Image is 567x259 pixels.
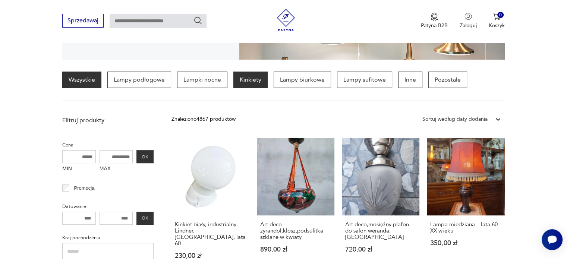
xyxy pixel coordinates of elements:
[430,240,501,246] p: 350,00 zł
[398,72,422,88] a: Inne
[136,212,154,225] button: OK
[175,253,246,259] p: 230,00 zł
[62,116,154,124] p: Filtruj produkty
[74,184,95,192] p: Promocja
[177,72,227,88] a: Lampki nocne
[422,115,488,123] div: Sortuj według daty dodania
[62,163,96,175] label: MIN
[62,19,104,24] a: Sprzedawaj
[493,13,500,20] img: Ikona koszyka
[233,72,268,88] a: Kinkiety
[337,72,392,88] a: Lampy sufitowe
[260,221,331,240] h3: Art deco żyrandol,klosz,podsufitka szklane w kwiaty
[489,13,505,29] button: 0Koszyk
[260,246,331,253] p: 890,00 zł
[460,22,477,29] p: Zaloguj
[275,9,297,31] img: Patyna - sklep z meblami i dekoracjami vintage
[542,229,563,250] iframe: Smartsupp widget button
[62,14,104,28] button: Sprzedawaj
[430,221,501,234] h3: Lampa miedziana – lata 60. XX wieku
[107,72,171,88] a: Lampy podłogowe
[421,13,448,29] button: Patyna B2B
[460,13,477,29] button: Zaloguj
[62,202,154,211] p: Datowanie
[421,22,448,29] p: Patyna B2B
[62,72,101,88] a: Wszystkie
[428,72,467,88] a: Pozostałe
[136,150,154,163] button: OK
[171,115,236,123] div: Znaleziono 4867 produktów
[497,12,504,18] div: 0
[62,234,154,242] p: Kraj pochodzenia
[431,13,438,21] img: Ikona medalu
[175,221,246,247] h3: Kinkiet biały, industrialny Lindner, [GEOGRAPHIC_DATA], lata 60.
[464,13,472,20] img: Ikonka użytkownika
[193,16,202,25] button: Szukaj
[421,13,448,29] a: Ikona medaluPatyna B2B
[100,163,133,175] label: MAX
[345,246,416,253] p: 720,00 zł
[274,72,331,88] a: Lampy biurkowe
[489,22,505,29] p: Koszyk
[62,141,154,149] p: Cena
[345,221,416,240] h3: Art deco,mosiężny plafon do salon weranda,[GEOGRAPHIC_DATA]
